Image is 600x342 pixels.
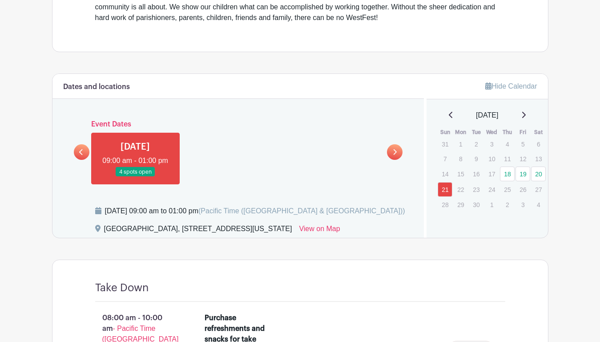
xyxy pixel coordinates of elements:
[453,183,468,196] p: 22
[500,137,515,151] p: 4
[531,167,546,181] a: 20
[438,167,452,181] p: 14
[438,198,452,212] p: 28
[484,152,499,166] p: 10
[484,128,499,137] th: Wed
[299,224,340,238] a: View on Map
[469,152,483,166] p: 9
[515,128,531,137] th: Fri
[515,198,530,212] p: 3
[63,83,130,91] h6: Dates and locations
[438,152,452,166] p: 7
[515,137,530,151] p: 5
[485,82,537,90] a: Hide Calendar
[515,183,530,196] p: 26
[438,182,452,197] a: 21
[515,167,530,181] a: 19
[453,137,468,151] p: 1
[437,128,453,137] th: Sun
[531,137,546,151] p: 6
[453,128,468,137] th: Mon
[484,167,499,181] p: 17
[500,198,515,212] p: 2
[469,137,483,151] p: 2
[484,137,499,151] p: 3
[476,110,498,121] span: [DATE]
[531,198,546,212] p: 4
[453,152,468,166] p: 8
[198,207,405,215] span: (Pacific Time ([GEOGRAPHIC_DATA] & [GEOGRAPHIC_DATA]))
[105,206,405,216] div: [DATE] 09:00 am to 01:00 pm
[468,128,484,137] th: Tue
[515,152,530,166] p: 12
[484,198,499,212] p: 1
[469,183,483,196] p: 23
[438,137,452,151] p: 31
[500,152,515,166] p: 11
[469,167,483,181] p: 16
[469,198,483,212] p: 30
[531,128,546,137] th: Sat
[453,167,468,181] p: 15
[453,198,468,212] p: 29
[531,152,546,166] p: 13
[500,167,515,181] a: 18
[89,120,387,129] h6: Event Dates
[499,128,515,137] th: Thu
[95,281,149,294] h4: Take Down
[484,183,499,196] p: 24
[531,183,546,196] p: 27
[104,224,292,238] div: [GEOGRAPHIC_DATA], [STREET_ADDRESS][US_STATE]
[500,183,515,196] p: 25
